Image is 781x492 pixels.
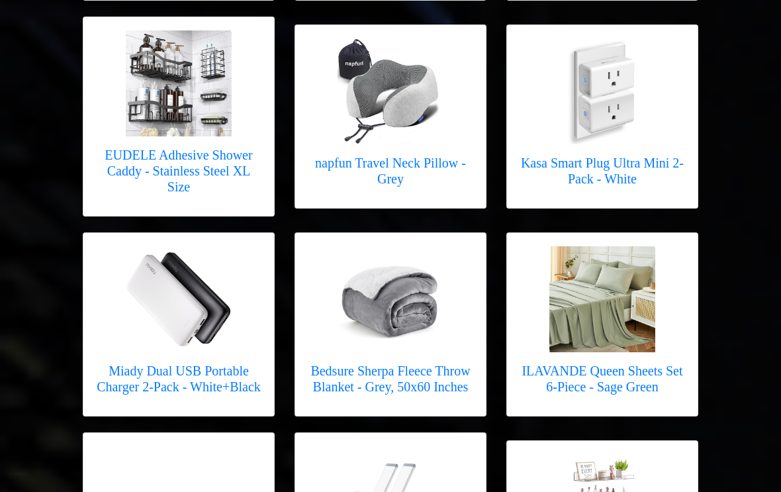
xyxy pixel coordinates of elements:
[549,247,655,353] img: ILAVANDE Queen Sheets Set 6-Piece - Sage Green
[308,247,473,403] a: Bedsure Sherpa Fleece Throw Blanket - Grey, 50x60 Inches Bedsure Sherpa Fleece Throw Blanket - Gr...
[520,156,684,187] h5: Kasa Smart Plug Ultra Mini 2-Pack - White
[97,148,261,195] h5: EUDELE Adhesive Shower Caddy - Stainless Steel XL Size
[97,31,261,203] a: EUDELE Adhesive Shower Caddy - Stainless Steel XL Size EUDELE Adhesive Shower Caddy - Stainless S...
[308,364,473,395] h5: Bedsure Sherpa Fleece Throw Blanket - Grey, 50x60 Inches
[338,247,443,353] img: Bedsure Sherpa Fleece Throw Blanket - Grey, 50x60 Inches
[520,364,684,395] h5: ILAVANDE Queen Sheets Set 6-Piece - Sage Green
[126,247,232,353] img: Miady Dual USB Portable Charger 2-Pack - White+Black
[520,247,684,403] a: ILAVANDE Queen Sheets Set 6-Piece - Sage Green ILAVANDE Queen Sheets Set 6-Piece - Sage Green
[520,39,684,195] a: Kasa Smart Plug Ultra Mini 2-Pack - White Kasa Smart Plug Ultra Mini 2-Pack - White
[126,31,232,137] img: EUDELE Adhesive Shower Caddy - Stainless Steel XL Size
[308,39,473,195] a: napfun Travel Neck Pillow - Grey napfun Travel Neck Pillow - Grey
[338,39,443,145] img: napfun Travel Neck Pillow - Grey
[308,156,473,187] h5: napfun Travel Neck Pillow - Grey
[549,39,655,145] img: Kasa Smart Plug Ultra Mini 2-Pack - White
[97,364,261,395] h5: Miady Dual USB Portable Charger 2-Pack - White+Black
[97,247,261,403] a: Miady Dual USB Portable Charger 2-Pack - White+Black Miady Dual USB Portable Charger 2-Pack - Whi...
